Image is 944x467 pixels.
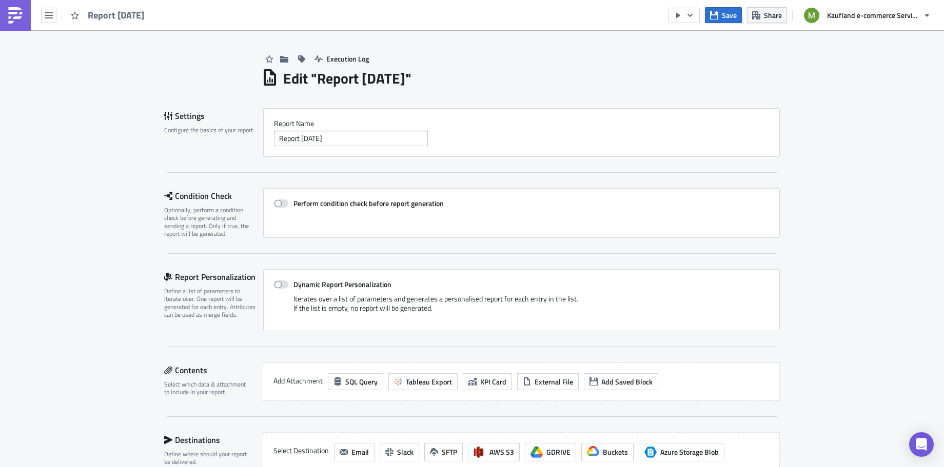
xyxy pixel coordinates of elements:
button: Add Saved Block [584,373,658,390]
span: Add Saved Block [601,376,653,387]
span: Slack [397,446,414,457]
button: Email [334,443,375,461]
span: Tableau Export [406,376,452,387]
span: External File [535,376,573,387]
h1: Edit " Report [DATE] " [283,69,411,88]
span: Share [764,10,782,21]
button: External File [517,373,579,390]
strong: Dynamic Report Personalization [293,279,391,290]
div: Optionally, perform a condition check before generating and sending a report. Only if true, the r... [164,206,257,238]
button: Azure Storage BlobAzure Storage Blob [639,443,724,461]
button: Buckets [581,443,634,461]
label: Select Destination [273,443,329,458]
span: KPI Card [480,376,506,387]
span: GDRIVE [546,446,571,457]
div: Settings [164,108,263,124]
button: Share [747,7,787,23]
img: PushMetrics [7,7,24,24]
button: Slack [380,443,419,461]
span: SFTP [442,446,457,457]
button: Execution Log [309,51,374,67]
span: SQL Query [345,376,378,387]
button: Kaufland e-commerce Services GmbH & Co. KG [798,4,936,27]
span: Save [722,10,737,21]
span: Kaufland e-commerce Services GmbH & Co. KG [827,10,919,21]
button: KPI Card [463,373,512,390]
div: Configure the basics of your report. [164,126,257,134]
div: Select which data & attachment to include in your report. [164,380,251,396]
span: AWS S3 [489,446,514,457]
label: Add Attachment [273,373,323,389]
span: Email [351,446,369,457]
span: Buckets [603,446,628,457]
span: Report [DATE] [88,9,145,21]
button: AWS S3 [468,443,520,461]
strong: Perform condition check before report generation [293,198,444,209]
span: Execution Log [326,53,369,64]
div: Contents [164,362,251,378]
div: Destinations [164,432,251,448]
img: Avatar [803,7,820,24]
button: Tableau Export [388,373,458,390]
div: Open Intercom Messenger [909,432,934,457]
div: Define where should your report be delivered. [164,450,251,466]
button: SFTP [424,443,463,461]
button: SQL Query [328,373,383,390]
span: Azure Storage Blob [644,446,657,458]
div: Iterates over a list of parameters and generates a personalised report for each entry in the list... [274,294,769,320]
div: Condition Check [164,188,263,204]
button: GDRIVE [525,443,576,461]
label: Report Nam﻿e [274,119,769,128]
div: Report Personalization [164,269,263,285]
div: Define a list of parameters to iterate over. One report will be generated for each entry. Attribu... [164,287,257,319]
span: Azure Storage Blob [660,446,719,457]
button: Save [705,7,742,23]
